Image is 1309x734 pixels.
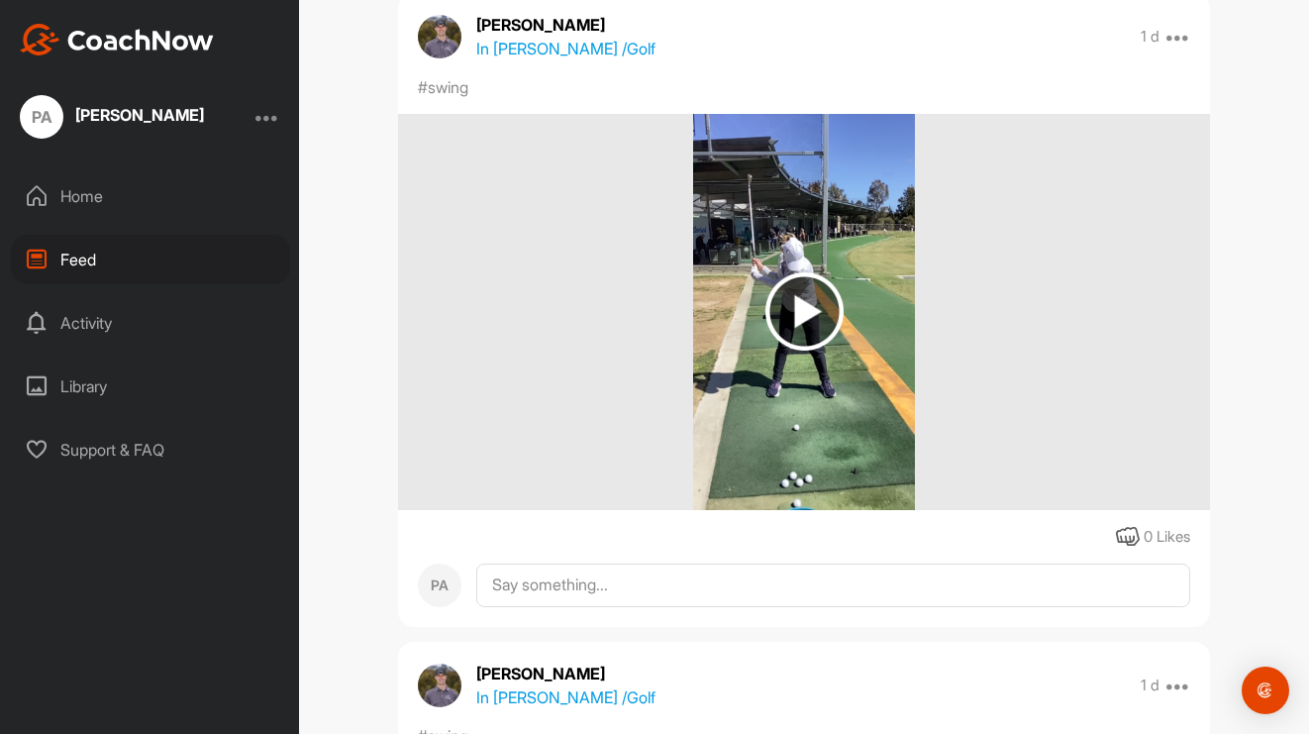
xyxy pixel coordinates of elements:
[1141,27,1159,47] p: 1 d
[418,664,461,707] img: avatar
[75,107,204,123] div: [PERSON_NAME]
[11,362,290,411] div: Library
[11,171,290,221] div: Home
[693,114,916,510] img: media
[1242,667,1289,714] div: Open Intercom Messenger
[20,24,214,55] img: CoachNow
[476,662,655,685] p: [PERSON_NAME]
[418,75,468,99] p: #swing
[418,15,461,58] img: avatar
[1141,676,1159,695] p: 1 d
[765,272,844,351] img: play
[418,564,461,607] div: PA
[476,13,655,37] p: [PERSON_NAME]
[20,95,63,139] div: PA
[1144,526,1190,549] div: 0 Likes
[11,425,290,474] div: Support & FAQ
[476,685,655,709] p: In [PERSON_NAME] / Golf
[476,37,655,60] p: In [PERSON_NAME] / Golf
[11,235,290,284] div: Feed
[11,298,290,348] div: Activity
